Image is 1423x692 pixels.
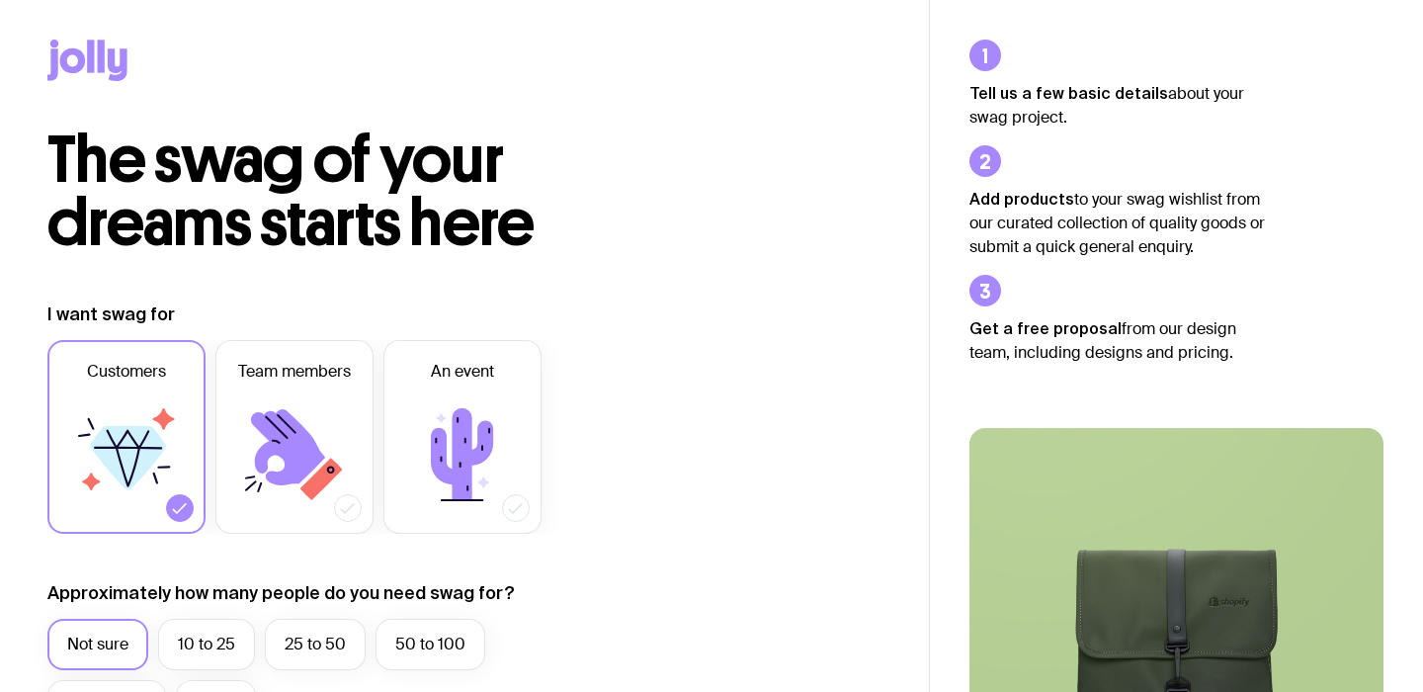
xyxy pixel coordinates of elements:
[87,360,166,384] span: Customers
[969,81,1266,130] p: about your swag project.
[238,360,351,384] span: Team members
[47,121,535,262] span: The swag of your dreams starts here
[265,619,366,670] label: 25 to 50
[47,303,175,326] label: I want swag for
[158,619,255,670] label: 10 to 25
[47,619,148,670] label: Not sure
[47,581,515,605] label: Approximately how many people do you need swag for?
[969,316,1266,365] p: from our design team, including designs and pricing.
[376,619,485,670] label: 50 to 100
[969,84,1168,102] strong: Tell us a few basic details
[969,319,1122,337] strong: Get a free proposal
[431,360,494,384] span: An event
[969,190,1074,208] strong: Add products
[969,187,1266,259] p: to your swag wishlist from our curated collection of quality goods or submit a quick general enqu...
